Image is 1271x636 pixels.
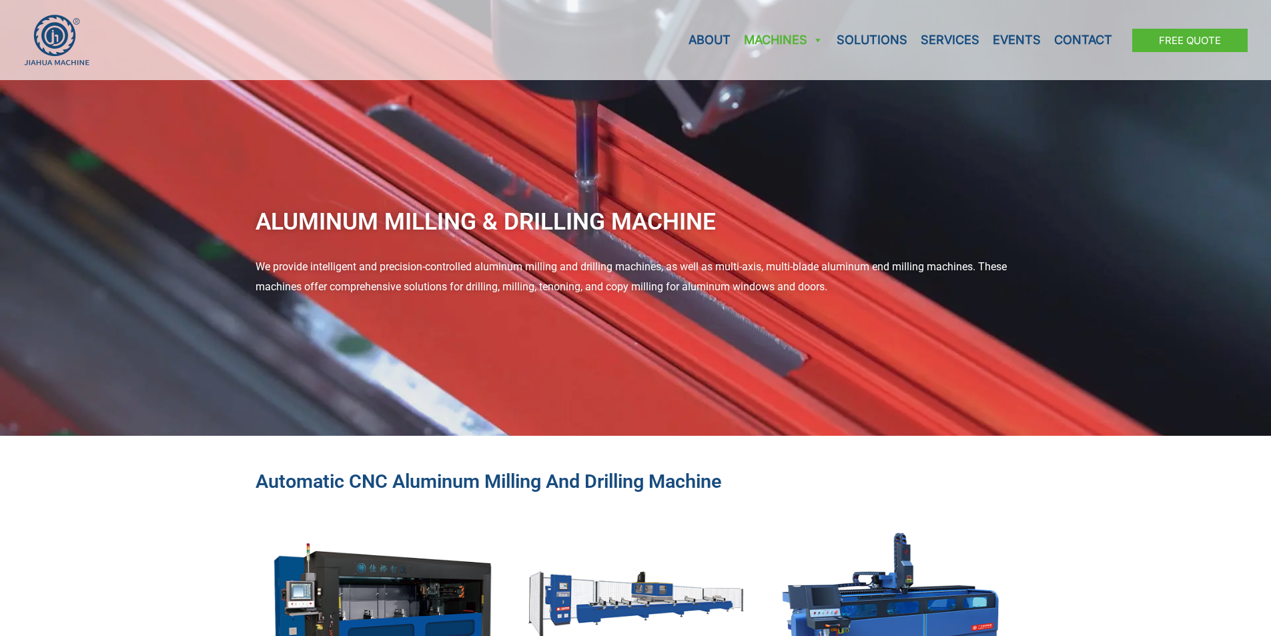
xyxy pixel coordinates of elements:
[23,14,90,66] img: JH Aluminium Window & Door Processing Machines
[256,200,1016,244] h1: Aluminum Milling & Drilling Machine
[256,469,1016,494] h2: Automatic CNC Aluminum Milling and Drilling Machine
[1132,29,1248,52] a: Free Quote
[256,257,1016,296] p: We provide intelligent and precision-controlled aluminum milling and drilling machines, as well a...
